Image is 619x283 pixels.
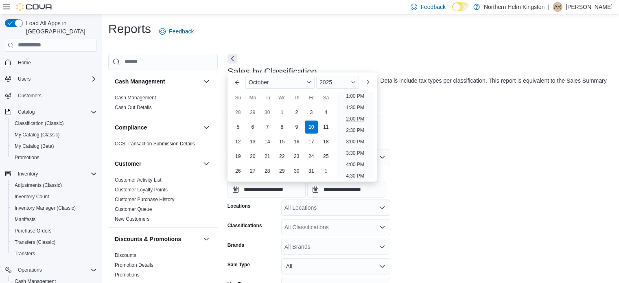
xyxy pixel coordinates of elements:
li: 2:30 PM [343,125,367,135]
button: Adjustments (Classic) [8,180,100,191]
div: day-22 [276,150,289,163]
div: day-14 [261,135,274,148]
div: day-24 [305,150,318,163]
button: My Catalog (Beta) [8,140,100,152]
button: Home [2,57,100,68]
span: Inventory [15,169,97,179]
p: | [548,2,549,12]
span: Inventory [18,171,38,177]
div: day-12 [232,135,245,148]
a: Transfers (Classic) [11,237,59,247]
button: Compliance [115,123,200,132]
span: Classification (Classic) [11,118,97,128]
span: Users [15,74,97,84]
span: Users [18,76,31,82]
span: Promotions [15,154,39,161]
button: Inventory [15,169,41,179]
h3: Discounts & Promotions [115,235,181,243]
div: day-8 [276,121,289,134]
button: Cash Management [201,77,211,86]
div: Alexis Robillard [553,2,562,12]
div: day-6 [246,121,259,134]
a: OCS Transaction Submission Details [115,141,195,147]
div: day-20 [246,150,259,163]
h3: Sales by Classification [227,67,317,77]
span: Promotions [115,272,140,278]
span: My Catalog (Classic) [15,132,60,138]
button: Cash Management [115,77,200,86]
div: day-11 [319,121,332,134]
button: Next month [361,76,374,89]
div: day-26 [232,165,245,178]
div: October, 2025 [231,105,333,178]
input: Press the down key to open a popover containing a calendar. [307,182,385,198]
a: Discounts [115,252,136,258]
a: Inventory Count [11,192,52,202]
button: Next [227,54,237,64]
div: Fr [305,91,318,104]
li: 4:00 PM [343,160,367,169]
h3: Compliance [115,123,147,132]
button: Discounts & Promotions [201,234,211,244]
div: Discounts & Promotions [108,250,218,283]
button: Open list of options [379,244,385,250]
button: Inventory Manager (Classic) [8,202,100,214]
span: Inventory Count [15,193,49,200]
button: Users [2,73,100,85]
div: day-29 [246,106,259,119]
span: Feedback [169,27,194,35]
button: Previous Month [231,76,244,89]
span: My Catalog (Classic) [11,130,97,140]
a: Customer Queue [115,206,152,212]
div: day-18 [319,135,332,148]
a: Purchase Orders [11,226,55,236]
li: 1:00 PM [343,91,367,101]
a: Customer Purchase History [115,197,175,202]
button: Catalog [2,106,100,118]
button: My Catalog (Classic) [8,129,100,140]
div: day-13 [246,135,259,148]
label: Brands [227,242,244,248]
li: 1:30 PM [343,103,367,112]
div: View sales totals by classification for a specified date range. Details include tax types per cla... [227,77,611,94]
a: My Catalog (Classic) [11,130,63,140]
button: Discounts & Promotions [115,235,200,243]
a: New Customers [115,216,149,222]
a: Customer Activity List [115,177,162,183]
button: Customer [115,160,200,168]
div: day-19 [232,150,245,163]
input: Press the down key to enter a popover containing a calendar. Press the escape key to close the po... [227,182,306,198]
div: day-16 [290,135,303,148]
div: day-9 [290,121,303,134]
div: day-7 [261,121,274,134]
span: Customer Purchase History [115,196,175,203]
span: Feedback [420,3,445,11]
span: OCS Transaction Submission Details [115,140,195,147]
div: Th [290,91,303,104]
li: 4:30 PM [343,171,367,181]
div: Cash Management [108,93,218,116]
span: Promotions [11,153,97,162]
div: Customer [108,175,218,227]
span: October [249,79,269,86]
span: My Catalog (Beta) [15,143,54,149]
span: Promotion Details [115,262,153,268]
span: Inventory Count [11,192,97,202]
div: We [276,91,289,104]
span: Purchase Orders [15,228,52,234]
input: Dark Mode [452,2,469,11]
button: Manifests [8,214,100,225]
a: Classification (Classic) [11,118,67,128]
div: day-10 [305,121,318,134]
span: Home [18,59,31,66]
li: 3:00 PM [343,137,367,147]
div: Tu [261,91,274,104]
a: Feedback [156,23,197,39]
ul: Time [337,92,374,178]
span: Customers [15,90,97,101]
a: Customer Loyalty Points [115,187,168,193]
